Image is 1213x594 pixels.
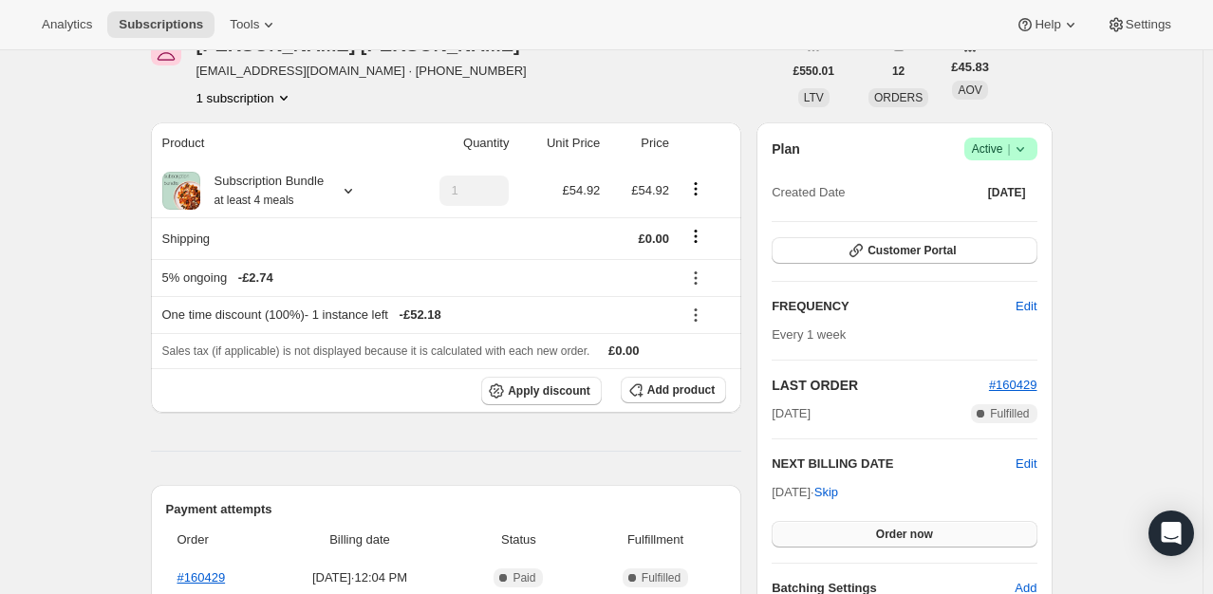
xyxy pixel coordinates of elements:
div: Subscription Bundle [200,172,325,210]
span: LTV [804,91,824,104]
th: Shipping [151,217,402,259]
span: Created Date [772,183,845,202]
h2: FREQUENCY [772,297,1016,316]
span: £0.00 [638,232,669,246]
button: Subscriptions [107,11,215,38]
h2: NEXT BILLING DATE [772,455,1016,473]
span: Every 1 week [772,327,846,342]
span: Add product [647,382,715,398]
img: product img [162,172,200,210]
span: Status [453,530,585,549]
span: £54.92 [563,183,601,197]
button: 12 [881,58,916,84]
span: Apply discount [508,383,590,399]
div: [PERSON_NAME] [PERSON_NAME] [196,35,543,54]
span: - £52.18 [400,306,441,325]
button: #160429 [989,376,1037,395]
a: #160429 [989,378,1037,392]
span: Fulfilled [990,406,1029,421]
th: Product [151,122,402,164]
button: Add product [621,377,726,403]
button: Settings [1095,11,1183,38]
h2: Plan [772,139,800,158]
span: Paid [513,570,535,585]
h2: LAST ORDER [772,376,989,395]
span: Skip [814,483,838,502]
span: [DATE] [988,185,1026,200]
button: Edit [1004,291,1048,322]
span: [DATE] [772,404,811,423]
div: One time discount (100%) - 1 instance left [162,306,669,325]
span: £0.00 [608,343,640,358]
button: Order now [772,521,1036,548]
span: | [1007,141,1010,157]
div: Open Intercom Messenger [1148,510,1194,556]
button: Tools [218,11,289,38]
button: Customer Portal [772,237,1036,264]
span: Edit [1016,297,1036,316]
span: Help [1035,17,1060,32]
span: £550.01 [793,64,834,79]
div: 5% ongoing [162,269,669,288]
span: Analytics [42,17,92,32]
th: Quantity [401,122,514,164]
span: Order now [876,527,933,542]
span: Customer Portal [868,243,956,258]
span: [DATE] · 12:04 PM [278,568,441,587]
span: Subscriptions [119,17,203,32]
span: [DATE] · [772,485,838,499]
button: Analytics [30,11,103,38]
span: Fulfilled [642,570,681,585]
th: Price [606,122,675,164]
th: Unit Price [514,122,606,164]
span: [EMAIL_ADDRESS][DOMAIN_NAME] · [PHONE_NUMBER] [196,62,543,81]
span: £54.92 [631,183,669,197]
a: #160429 [177,570,226,585]
span: Tools [230,17,259,32]
button: Shipping actions [681,226,711,247]
button: [DATE] [977,179,1037,206]
button: Apply discount [481,377,602,405]
th: Order [166,519,273,561]
button: Edit [1016,455,1036,473]
span: Active [972,139,1030,158]
span: Sales tax (if applicable) is not displayed because it is calculated with each new order. [162,344,590,358]
button: Help [1004,11,1091,38]
span: 12 [892,64,905,79]
button: £550.01 [782,58,846,84]
span: £45.83 [951,58,989,77]
span: Settings [1126,17,1171,32]
small: at least 4 meals [215,194,294,207]
span: AOV [958,84,981,97]
span: - £2.74 [238,269,273,288]
span: Jamie Vatish [151,35,181,65]
button: Product actions [681,178,711,199]
span: Fulfillment [596,530,715,549]
h2: Payment attempts [166,500,727,519]
button: Product actions [196,88,293,107]
button: Skip [803,477,849,508]
span: Billing date [278,530,441,549]
span: ORDERS [874,91,923,104]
